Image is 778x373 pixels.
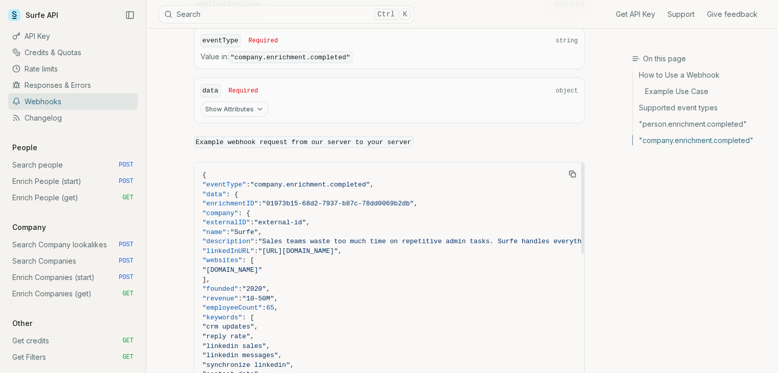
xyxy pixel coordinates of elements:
[632,53,770,63] h3: On this page
[254,218,306,226] span: "external-id"
[242,294,274,302] span: "10-50M"
[266,304,274,311] span: 65
[250,218,254,226] span: :
[242,285,266,292] span: "2020"
[370,180,374,188] span: ,
[258,199,262,207] span: :
[203,361,291,368] span: "synchronize linkedin"
[258,247,338,254] span: "[URL][DOMAIN_NAME]"
[8,60,138,77] a: Rate limits
[203,237,254,245] span: "description"
[203,285,238,292] span: "founded"
[203,275,211,283] span: ],
[8,142,41,152] p: People
[633,69,770,83] a: How to Use a Webhook
[238,209,250,217] span: : {
[194,136,413,148] code: Example webhook request from our server to your server
[8,318,36,328] p: Other
[203,342,266,349] span: "linkedin sales"
[262,304,266,311] span: :
[250,180,370,188] span: "company.enrichment.completed"
[8,7,58,22] a: Surfe API
[226,190,238,198] span: : {
[8,269,138,285] a: Enrich Companies (start) POST
[226,228,230,236] span: :
[201,51,578,62] span: Value in :
[266,342,270,349] span: ,
[254,237,258,245] span: :
[274,304,278,311] span: ,
[8,348,138,365] a: Get Filters GET
[119,177,134,185] span: POST
[201,34,240,48] code: eventType
[203,190,227,198] span: "data"
[203,351,278,359] span: "linkedin messages"
[8,236,138,252] a: Search Company lookalikes POST
[555,36,577,44] span: string
[258,228,262,236] span: ,
[616,9,655,19] a: Get API Key
[203,256,242,264] span: "websites"
[122,353,134,361] span: GET
[8,285,138,301] a: Enrich Companies (get) GET
[8,28,138,44] a: API Key
[249,36,278,44] span: Required
[122,289,134,297] span: GET
[8,77,138,93] a: Responses & Errors
[633,99,770,115] a: Supported event types
[338,247,342,254] span: ,
[203,332,251,340] span: "reply rate"
[306,218,310,226] span: ,
[203,228,227,236] span: "name"
[274,294,278,302] span: ,
[278,351,282,359] span: ,
[290,361,294,368] span: ,
[203,294,238,302] span: "revenue"
[203,313,242,321] span: "keywords"
[707,9,758,19] a: Give feedback
[8,222,50,232] p: Company
[203,266,262,273] span: "[DOMAIN_NAME]"
[119,240,134,248] span: POST
[242,256,254,264] span: : [
[229,51,352,63] code: "company.enrichment.completed"
[8,109,138,126] a: Changelog
[8,93,138,109] a: Webhooks
[122,336,134,344] span: GET
[122,193,134,201] span: GET
[238,285,242,292] span: :
[230,228,258,236] span: "Surfe"
[203,218,251,226] span: "externalID"
[250,332,254,340] span: ,
[238,294,242,302] span: :
[555,86,577,95] span: object
[266,285,270,292] span: ,
[8,44,138,60] a: Credits & Quotas
[414,199,418,207] span: ,
[229,86,258,95] span: Required
[254,322,258,330] span: ,
[246,180,250,188] span: :
[8,156,138,173] a: Search people POST
[119,160,134,169] span: POST
[668,9,695,19] a: Support
[8,252,138,269] a: Search Companies POST
[254,247,258,254] span: :
[633,83,770,99] a: Example Use Case
[8,332,138,348] a: Get credits GET
[242,313,254,321] span: : [
[119,257,134,265] span: POST
[119,273,134,281] span: POST
[203,171,207,178] span: {
[203,199,258,207] span: "enrichmentID"
[565,166,580,181] button: Copy Text
[203,209,238,217] span: "company"
[262,199,414,207] span: "01973b15-68d2-7937-b87c-78dd0069b2db"
[203,322,254,330] span: "crm updates"
[201,101,269,116] button: Show Attributes
[203,180,247,188] span: "eventType"
[633,115,770,132] a: "person.enrichment.completed"
[633,132,770,145] a: "company.enrichment.completed"
[159,5,414,24] button: SearchCtrlK
[203,304,262,311] span: "employeeCount"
